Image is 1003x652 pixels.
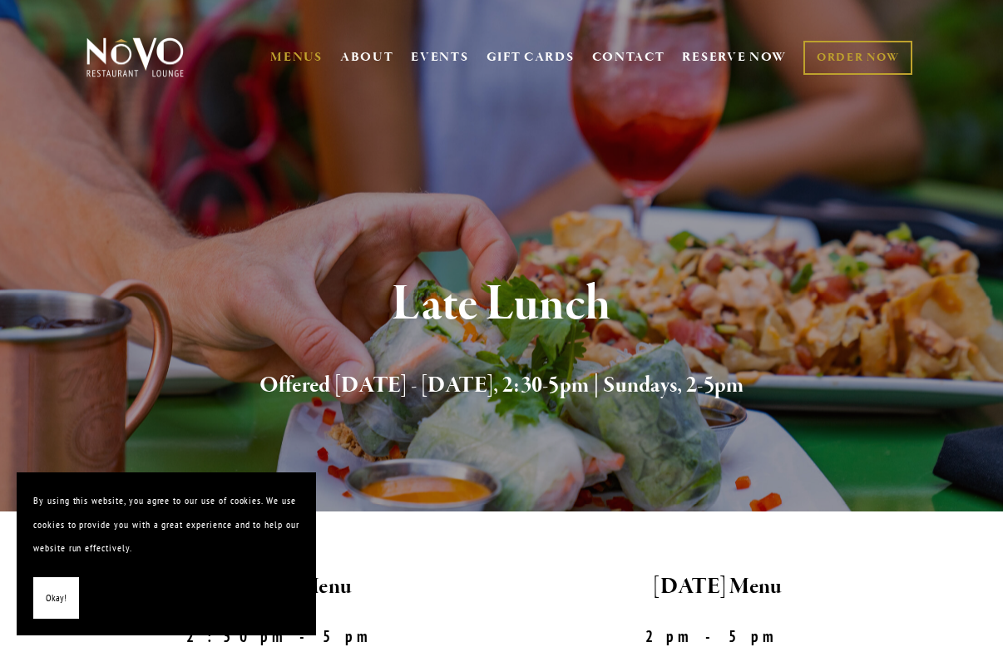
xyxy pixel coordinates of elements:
img: Novo Restaurant &amp; Lounge [83,37,187,78]
span: Okay! [46,586,67,610]
section: Cookie banner [17,472,316,635]
h1: Late Lunch [108,278,894,332]
a: CONTACT [592,42,665,73]
a: ORDER NOW [803,41,912,75]
a: EVENTS [411,49,468,66]
a: RESERVE NOW [682,42,787,73]
p: By using this website, you agree to our use of cookies. We use cookies to provide you with a grea... [33,489,299,561]
h2: Offered [DATE] - [DATE], 2:30-5pm | Sundays, 2-5pm [108,368,894,403]
strong: 2pm-5pm [645,626,790,646]
a: MENUS [270,49,323,66]
button: Okay! [33,577,79,620]
strong: 2:30pm-5pm [186,626,384,646]
h2: [DATE] Menu [516,570,920,605]
a: ABOUT [340,49,394,66]
a: GIFT CARDS [487,42,575,73]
